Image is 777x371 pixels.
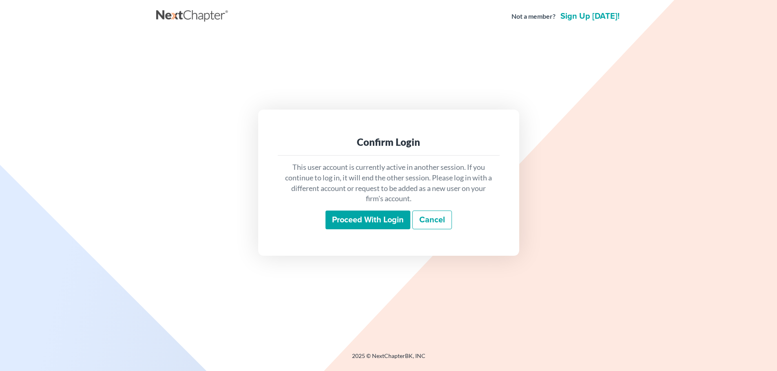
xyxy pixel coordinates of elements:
[511,12,556,21] strong: Not a member?
[412,211,452,229] a: Cancel
[325,211,410,229] input: Proceed with login
[284,136,493,149] div: Confirm Login
[156,352,621,367] div: 2025 © NextChapterBK, INC
[559,12,621,20] a: Sign up [DATE]!
[284,162,493,204] p: This user account is currently active in another session. If you continue to log in, it will end ...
